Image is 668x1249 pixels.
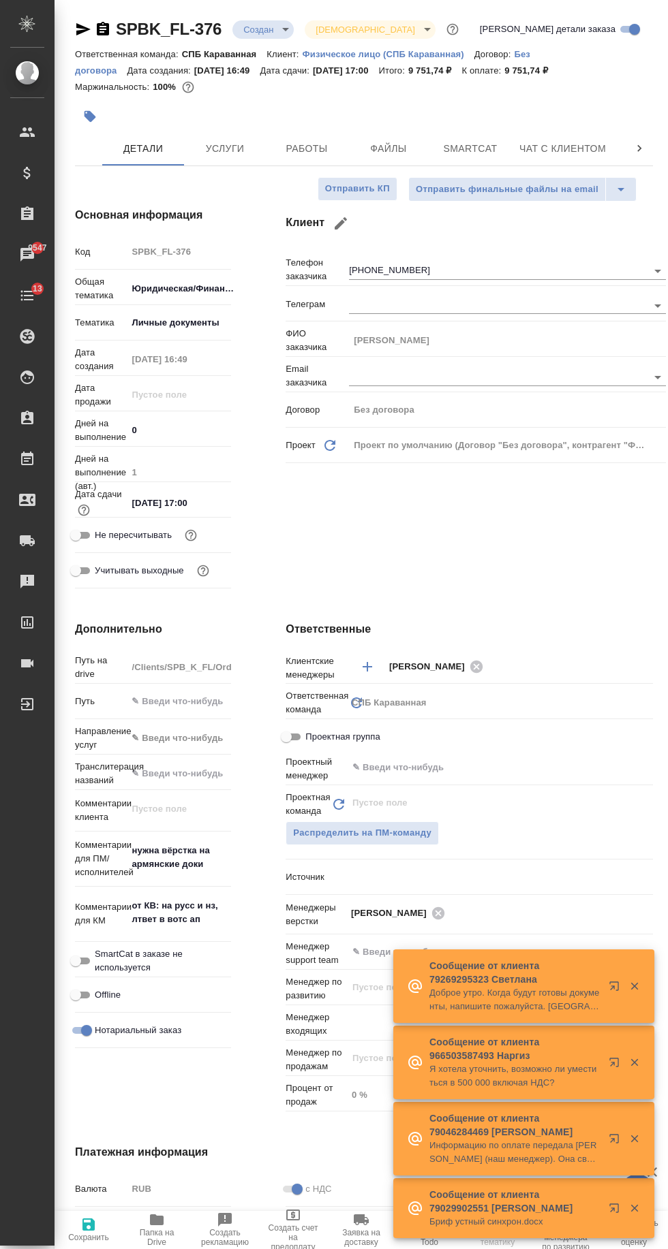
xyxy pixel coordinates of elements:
button: Закрыть [620,1202,648,1214]
button: Открыть в новой вкладке [601,1125,633,1158]
input: Пустое поле [351,979,621,996]
button: Открыть в новой вкладке [601,973,633,1005]
input: Пустое поле [127,349,231,369]
p: Дата создания: [127,65,194,76]
input: Пустое поле [349,330,666,350]
span: с НДС [305,1182,331,1196]
p: 100% [153,82,179,92]
button: Создан [239,24,277,35]
span: [PERSON_NAME] детали заказа [480,22,616,36]
button: Папка на Drive [123,1211,191,1249]
div: Создан [305,20,435,39]
span: Offline [95,988,121,1002]
div: ✎ Введи что-нибудь [132,731,234,745]
p: Дата продажи [75,381,127,409]
p: Комментарии клиента [75,797,127,824]
p: Менеджер по продажам [286,1046,347,1073]
p: ФИО заказчика [286,327,349,354]
span: [PERSON_NAME] [389,660,473,674]
p: Дней на выполнение (авт.) [75,452,127,493]
span: Не пересчитывать [95,528,172,542]
p: Клиент: [267,49,302,59]
textarea: нужна вёрстка на армянские доки [127,839,231,876]
button: Open [646,766,648,769]
p: Итого: [379,65,408,76]
span: Работы [274,140,339,157]
p: Менеджер по развитию [286,975,347,1002]
p: Сообщение от клиента 79029902551 [PERSON_NAME] [429,1188,600,1215]
button: 0.00 RUB; [179,78,197,96]
div: СПБ Караванная [347,691,653,714]
button: Выбери, если сб и вс нужно считать рабочими днями для выполнения заказа. [194,562,212,580]
button: Закрыть [620,1056,648,1069]
p: Договор: [474,49,515,59]
span: 13 [25,282,50,296]
p: Клиентские менеджеры [286,654,347,682]
p: Проект [286,439,316,452]
p: Путь на drive [75,654,127,681]
p: 9 751,74 ₽ [504,65,558,76]
p: Сообщение от клиента 966503587493 Наргиз [429,1035,600,1062]
p: Сообщение от клиента 79269295323 Светлана [429,959,600,986]
a: 13 [3,279,51,313]
p: [DATE] 17:00 [313,65,379,76]
button: Сохранить [55,1211,123,1249]
a: Без договора [75,48,530,76]
p: СПБ Караванная [182,49,267,59]
input: ✎ Введи что-нибудь [351,759,603,776]
p: Менеджер support team [286,940,347,967]
button: Open [646,665,648,668]
button: Отправить финальные файлы на email [408,177,606,202]
input: Пустое поле [127,462,231,482]
span: Услуги [192,140,258,157]
p: Телеграм [286,298,349,311]
div: ✎ Введи что-нибудь [127,727,250,750]
a: Физическое лицо (СПБ Караванная) [303,48,474,59]
h4: Клиент [286,207,653,240]
button: Если добавить услуги и заполнить их объемом, то дата рассчитается автоматически [75,501,93,519]
p: Комментарии для ПМ/исполнителей [75,838,127,879]
span: Создать рекламацию [199,1228,251,1247]
input: Пустое поле [351,795,621,811]
button: Добавить тэг [75,101,105,131]
div: [PERSON_NAME] [351,904,449,921]
p: Направление услуг [75,725,127,752]
button: Закрыть [620,1133,648,1145]
p: Маржинальность: [75,82,153,92]
button: Open [648,262,667,281]
input: Пустое поле [347,1085,653,1105]
h4: Платежная информация [75,1144,442,1160]
a: 9547 [3,238,51,272]
input: Пустое поле [127,242,231,262]
input: Пустое поле [349,400,666,420]
p: Тематика [75,316,127,330]
p: Дата сдачи [75,488,122,501]
p: Email заказчика [286,362,349,390]
span: Папка на Drive [131,1228,183,1247]
p: Дата создания [75,346,127,373]
button: [DEMOGRAPHIC_DATA] [312,24,419,35]
button: Open [648,368,667,387]
p: Договор [286,403,349,417]
button: Закрыть [620,980,648,992]
input: ✎ Введи что-нибудь [127,420,231,440]
h4: Дополнительно [75,621,231,637]
input: ✎ Введи что-нибудь [127,493,231,513]
div: Создан [232,20,294,39]
input: ✎ Введи что-нибудь [127,763,231,783]
input: Пустое поле [127,385,231,405]
p: Код [75,245,127,259]
span: Учитывать выходные [95,564,184,578]
p: Я хотела уточнить, возможно ли уместиться в 500 000 включая НДС? [429,1062,600,1090]
button: Open [646,912,648,915]
input: ✎ Введи что-нибудь [127,691,231,711]
p: Источник [286,870,347,884]
button: Open [648,296,667,315]
button: Отправить КП [318,177,397,201]
p: К оплате: [462,65,505,76]
span: Детали [110,140,176,157]
p: Бриф устный синхрон.docx [429,1215,600,1229]
button: Создать рекламацию [191,1211,259,1249]
button: Заявка на доставку [327,1211,395,1249]
p: Ответственная команда: [75,49,182,59]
